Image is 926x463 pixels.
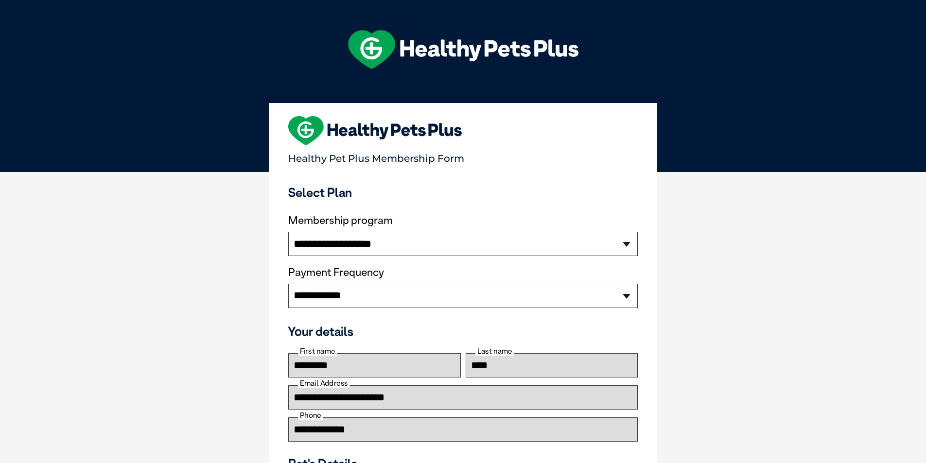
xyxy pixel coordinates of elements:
h3: Your details [288,324,638,339]
label: Last name [475,347,514,356]
label: Phone [298,411,323,420]
h3: Select Plan [288,185,638,200]
label: Membership program [288,214,638,227]
img: hpp-logo-landscape-green-white.png [348,30,578,69]
label: Payment Frequency [288,266,384,279]
label: First name [298,347,337,356]
p: Healthy Pet Plus Membership Form [288,148,638,164]
label: Email Address [298,379,349,388]
img: heart-shape-hpp-logo-large.png [288,116,462,145]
